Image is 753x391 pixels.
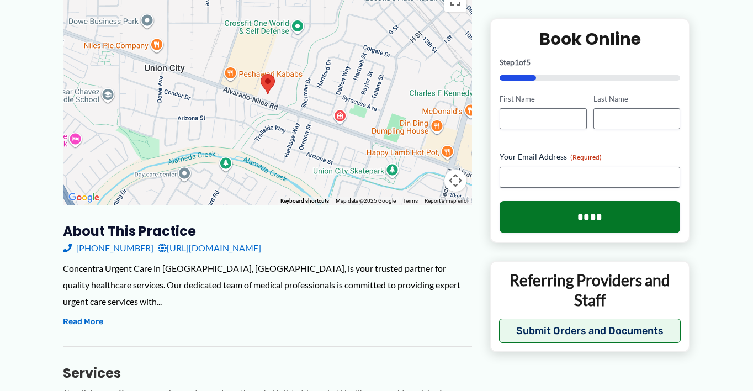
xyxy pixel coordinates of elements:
button: Read More [63,315,103,329]
h2: Book Online [500,28,680,49]
div: Concentra Urgent Care in [GEOGRAPHIC_DATA], [GEOGRAPHIC_DATA], is your trusted partner for qualit... [63,260,472,309]
h3: Services [63,364,472,382]
span: Map data ©2025 Google [336,198,396,204]
a: [PHONE_NUMBER] [63,240,153,256]
span: (Required) [570,153,602,161]
button: Keyboard shortcuts [280,197,329,205]
a: Open this area in Google Maps (opens a new window) [66,191,102,205]
span: 1 [515,57,519,66]
label: Your Email Address [500,151,680,162]
p: Referring Providers and Staff [499,270,681,310]
label: Last Name [593,93,680,104]
a: Report a map error [425,198,469,204]
span: 5 [526,57,531,66]
p: Step of [500,58,680,66]
img: Google [66,191,102,205]
button: Map camera controls [444,170,466,192]
h3: About this practice [63,223,472,240]
button: Submit Orders and Documents [499,318,681,342]
a: Terms (opens in new tab) [402,198,418,204]
label: First Name [500,93,586,104]
a: [URL][DOMAIN_NAME] [158,240,261,256]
